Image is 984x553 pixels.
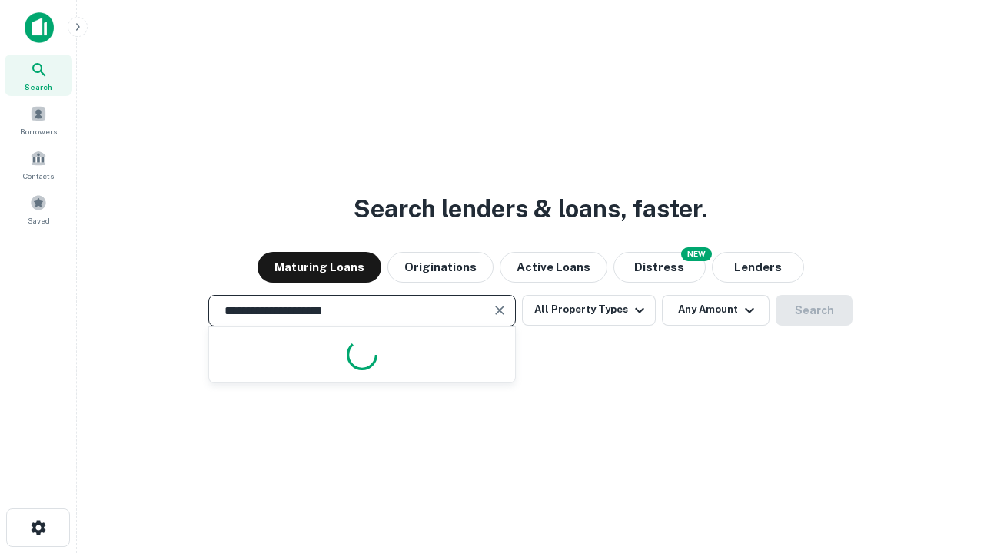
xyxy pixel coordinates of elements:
a: Contacts [5,144,72,185]
span: Contacts [23,170,54,182]
button: All Property Types [522,295,656,326]
button: Maturing Loans [258,252,381,283]
span: Search [25,81,52,93]
button: Lenders [712,252,804,283]
button: Active Loans [500,252,607,283]
iframe: Chat Widget [907,430,984,504]
button: Any Amount [662,295,770,326]
button: Clear [489,300,510,321]
button: Originations [387,252,494,283]
span: Borrowers [20,125,57,137]
span: Saved [28,214,50,227]
a: Search [5,55,72,96]
a: Borrowers [5,99,72,141]
h3: Search lenders & loans, faster. [354,190,707,227]
img: capitalize-icon.png [25,12,54,43]
a: Saved [5,188,72,230]
button: Search distressed loans with lien and other non-mortgage details. [613,252,706,283]
div: NEW [681,247,712,261]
